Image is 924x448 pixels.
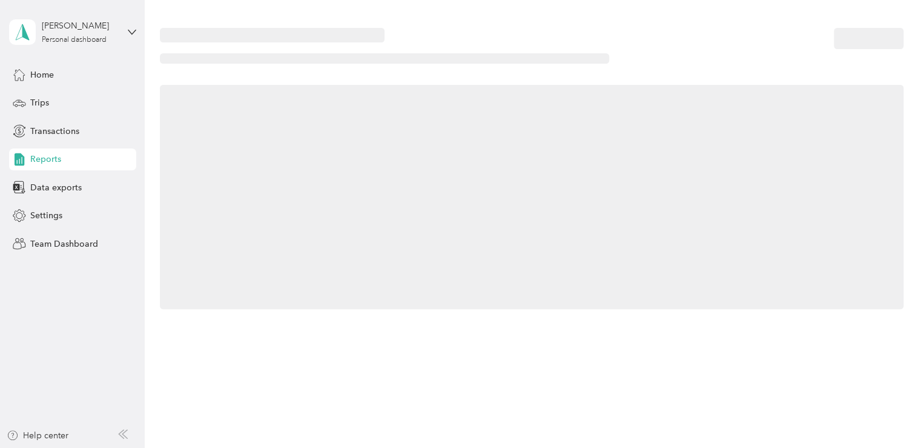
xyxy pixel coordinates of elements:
[30,153,61,165] span: Reports
[42,19,117,32] div: [PERSON_NAME]
[30,69,54,81] span: Home
[30,209,62,222] span: Settings
[30,125,79,138] span: Transactions
[30,181,82,194] span: Data exports
[7,429,68,442] button: Help center
[856,380,924,448] iframe: Everlance-gr Chat Button Frame
[42,36,107,44] div: Personal dashboard
[30,238,98,250] span: Team Dashboard
[30,96,49,109] span: Trips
